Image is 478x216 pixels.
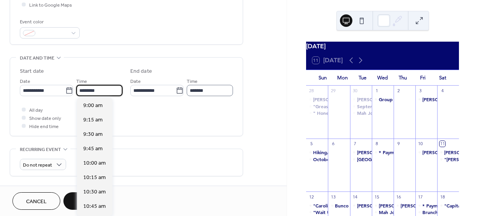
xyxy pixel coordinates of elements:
div: Sherry Adamson - Happy Birthday! [415,149,437,156]
div: October Group Brunch and Member Birthdays # 1 [313,156,425,163]
div: 30 [352,88,358,94]
div: [PERSON_NAME] - Happy Birthday! [379,202,458,209]
div: Raleigh Capitol Building Tour [350,156,372,163]
div: Mah Jongg Gathering [357,110,406,116]
span: 9:15 am [83,116,103,124]
div: 16 [396,194,402,200]
div: 12 [308,194,314,200]
div: "Wait Until Dark" - Theater Performance [306,209,328,216]
span: Link to Google Maps [29,1,72,9]
div: 5 [308,141,314,147]
div: Brunch Bunch Gathering [422,209,477,216]
div: " Honey Bees" Supper Club [306,110,328,116]
div: 9 [396,141,402,147]
div: Bunco Gathering [328,202,350,209]
div: Sun [312,70,333,86]
div: "Wait Until Dark" - Theater Performance [313,209,403,216]
div: Hiking/Walking Group Outing [306,149,328,156]
div: [PERSON_NAME] - Happy Birthday! [357,149,436,156]
div: Brunch Bunch Gathering [415,209,437,216]
div: 15 [374,194,380,200]
div: 7 [352,141,358,147]
div: * Payment Due By Today: TR Presents.....Whitney Houston (On November 2nd) [415,202,437,209]
div: [PERSON_NAME]- Happy Birthday! [357,96,434,103]
span: Show date only [29,114,61,123]
div: Martha Deiter- Happy Birthday! [350,96,372,103]
div: 10 [418,141,424,147]
span: 10:00 am [83,159,106,167]
div: Mah Jongg Gathering [350,110,372,116]
div: Sat [432,70,453,86]
span: Time [187,77,198,86]
button: Cancel [12,192,60,210]
div: Event color [20,18,78,26]
div: Janet Smith - Happy Birthday! [437,149,459,156]
span: Do not repeat [23,161,52,170]
div: [PERSON_NAME] - Happy Birthday! [357,202,436,209]
div: 3 [418,88,424,94]
div: 11 [439,141,445,147]
div: "Carolina Mustangs" Supper Club [306,202,328,209]
span: Hide end time [29,123,59,131]
div: * Payment Due Date : NC Chinese Lantern Festival (December 10th) [372,149,394,156]
div: [GEOGRAPHIC_DATA] Tour [357,156,416,163]
div: 18 [439,194,445,200]
div: October Group Brunch and Member Birthdays # 1 [306,156,328,163]
span: Date [130,77,141,86]
span: 10:30 am [83,188,106,196]
div: Start date [20,67,44,76]
div: "Capital City Diners" Supper Club [437,202,459,209]
div: Tue [352,70,373,86]
div: 2 [396,88,402,94]
div: 8 [374,141,380,147]
div: September Group Luncheon and Members Birthdays # 4 [350,103,372,110]
span: 10:45 am [83,202,106,211]
div: Gretchen Kaltenbach - Happy Birthday! [306,96,328,103]
div: Amy Harder - Happy Birthday! [350,149,372,156]
div: Carolyn Walker - Happy Birthday! [415,96,437,103]
div: 6 [330,141,336,147]
div: " Honey Bees" Supper Club [313,110,375,116]
div: Group Dance Lessons [372,96,394,103]
div: [PERSON_NAME] - Happy Birthday! [313,96,392,103]
div: Celeste Anderson - Happy Birthday! [350,202,372,209]
span: Time [76,77,87,86]
div: Thu [392,70,413,86]
div: Wed [373,70,393,86]
div: 17 [418,194,424,200]
div: "Grease" Theater Performance [306,103,328,110]
div: Group Dance Lessons [379,96,426,103]
div: 14 [352,194,358,200]
div: "Grease" Theater Performance [313,103,381,110]
div: Mah Jongg Gathering [372,209,394,216]
div: Mah Jongg Gathering [379,209,427,216]
span: 9:45 am [83,145,103,153]
div: [DATE] [306,42,459,51]
span: Cancel [26,198,47,206]
div: "Carolina Mustangs" Supper Club [313,202,387,209]
span: 10:15 am [83,174,106,182]
span: 9:00 am [83,102,103,110]
span: Recurring event [20,146,61,154]
span: Date [20,77,30,86]
button: Save [63,192,103,210]
div: 4 [439,88,445,94]
span: 9:30 am [83,130,103,139]
div: Hiking/Walking Group Outing [313,149,379,156]
div: Carol Cimo - Happy Birthday! [394,202,415,209]
div: 13 [330,194,336,200]
div: 28 [308,88,314,94]
div: "Carolina Lilies" Supper Club [437,156,459,163]
div: Mon [333,70,353,86]
div: Bunco Gathering [335,202,372,209]
div: Barbara King - Happy Birthday! [372,202,394,209]
span: All day [29,106,43,114]
div: Fri [413,70,433,86]
div: End date [130,67,152,76]
div: 29 [330,88,336,94]
span: Date and time [20,54,54,62]
div: 1 [374,88,380,94]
